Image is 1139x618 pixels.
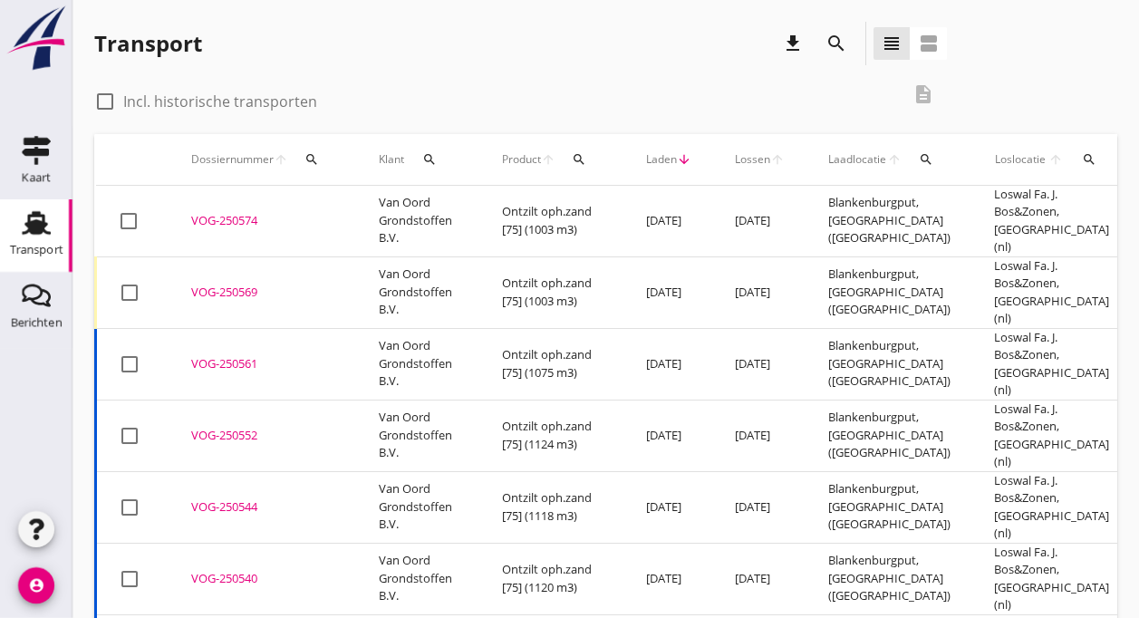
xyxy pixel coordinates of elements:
td: Van Oord Grondstoffen B.V. [357,471,480,543]
td: [DATE] [713,400,806,471]
div: VOG-250561 [191,355,335,373]
td: [DATE] [624,328,713,400]
i: search [919,152,933,167]
td: [DATE] [713,328,806,400]
td: Loswal Fa. J. Bos&Zonen, [GEOGRAPHIC_DATA] (nl) [972,543,1138,614]
td: Loswal Fa. J. Bos&Zonen, [GEOGRAPHIC_DATA] (nl) [972,328,1138,400]
div: VOG-250574 [191,212,335,230]
td: Blankenburgput, [GEOGRAPHIC_DATA] ([GEOGRAPHIC_DATA]) [806,400,972,471]
div: Kaart [22,171,51,183]
div: VOG-250552 [191,427,335,445]
td: [DATE] [713,186,806,257]
div: Transport [10,244,63,256]
td: Blankenburgput, [GEOGRAPHIC_DATA] ([GEOGRAPHIC_DATA]) [806,186,972,257]
td: Loswal Fa. J. Bos&Zonen, [GEOGRAPHIC_DATA] (nl) [972,256,1138,328]
i: arrow_downward [677,152,691,167]
td: [DATE] [713,543,806,614]
i: search [572,152,586,167]
div: Klant [379,138,458,181]
td: Blankenburgput, [GEOGRAPHIC_DATA] ([GEOGRAPHIC_DATA]) [806,471,972,543]
span: Lossen [735,151,770,168]
td: Van Oord Grondstoffen B.V. [357,328,480,400]
td: Ontzilt oph.zand [75] (1075 m3) [480,328,624,400]
i: arrow_upward [541,152,555,167]
td: Loswal Fa. J. Bos&Zonen, [GEOGRAPHIC_DATA] (nl) [972,400,1138,471]
i: account_circle [18,567,54,604]
td: Ontzilt oph.zand [75] (1118 m3) [480,471,624,543]
span: Product [502,151,541,168]
td: [DATE] [624,256,713,328]
td: Ontzilt oph.zand [75] (1120 m3) [480,543,624,614]
i: search [1082,152,1096,167]
div: Transport [94,29,202,58]
img: logo-small.a267ee39.svg [4,5,69,72]
td: Blankenburgput, [GEOGRAPHIC_DATA] ([GEOGRAPHIC_DATA]) [806,543,972,614]
div: Berichten [11,316,63,328]
td: Blankenburgput, [GEOGRAPHIC_DATA] ([GEOGRAPHIC_DATA]) [806,256,972,328]
i: arrow_upward [274,152,288,167]
i: download [782,33,804,54]
td: [DATE] [624,471,713,543]
i: view_headline [881,33,903,54]
td: [DATE] [624,400,713,471]
td: Loswal Fa. J. Bos&Zonen, [GEOGRAPHIC_DATA] (nl) [972,186,1138,257]
td: Blankenburgput, [GEOGRAPHIC_DATA] ([GEOGRAPHIC_DATA]) [806,328,972,400]
td: Ontzilt oph.zand [75] (1003 m3) [480,186,624,257]
td: Van Oord Grondstoffen B.V. [357,186,480,257]
span: Laden [646,151,677,168]
td: Van Oord Grondstoffen B.V. [357,543,480,614]
td: [DATE] [713,471,806,543]
td: Ontzilt oph.zand [75] (1124 m3) [480,400,624,471]
div: VOG-250544 [191,498,335,517]
span: Laadlocatie [828,151,887,168]
div: VOG-250540 [191,570,335,588]
i: arrow_upward [770,152,785,167]
div: VOG-250569 [191,284,335,302]
i: search [304,152,319,167]
span: Loslocatie [994,151,1047,168]
td: [DATE] [624,186,713,257]
i: search [422,152,437,167]
i: search [825,33,847,54]
td: Ontzilt oph.zand [75] (1003 m3) [480,256,624,328]
td: Van Oord Grondstoffen B.V. [357,256,480,328]
i: arrow_upward [1047,152,1065,167]
td: [DATE] [624,543,713,614]
span: Dossiernummer [191,151,274,168]
td: Loswal Fa. J. Bos&Zonen, [GEOGRAPHIC_DATA] (nl) [972,471,1138,543]
td: Van Oord Grondstoffen B.V. [357,400,480,471]
i: arrow_upward [887,152,903,167]
i: view_agenda [918,33,940,54]
label: Incl. historische transporten [123,92,317,111]
td: [DATE] [713,256,806,328]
